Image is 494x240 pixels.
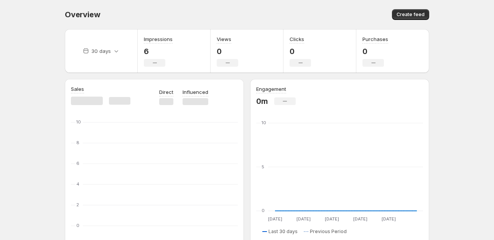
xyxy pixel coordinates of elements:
[353,216,367,222] text: [DATE]
[217,47,238,56] p: 0
[268,216,282,222] text: [DATE]
[268,228,298,235] span: Last 30 days
[382,216,396,222] text: [DATE]
[262,208,265,213] text: 0
[65,10,100,19] span: Overview
[256,97,268,106] p: 0m
[397,12,425,18] span: Create feed
[325,216,339,222] text: [DATE]
[310,228,347,235] span: Previous Period
[144,35,173,43] h3: Impressions
[76,161,79,166] text: 6
[76,181,79,187] text: 4
[262,120,266,125] text: 10
[91,47,111,55] p: 30 days
[362,35,388,43] h3: Purchases
[290,35,304,43] h3: Clicks
[159,88,173,96] p: Direct
[296,216,311,222] text: [DATE]
[262,164,264,169] text: 5
[217,35,231,43] h3: Views
[144,47,173,56] p: 6
[76,202,79,207] text: 2
[76,119,81,125] text: 10
[362,47,388,56] p: 0
[183,88,208,96] p: Influenced
[76,140,79,145] text: 8
[392,9,429,20] button: Create feed
[290,47,311,56] p: 0
[256,85,286,93] h3: Engagement
[76,223,79,228] text: 0
[71,85,84,93] h3: Sales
